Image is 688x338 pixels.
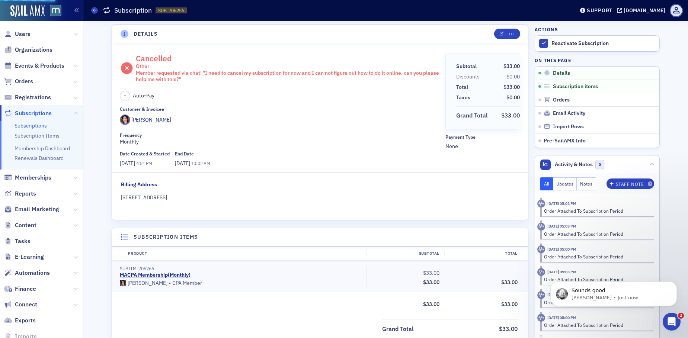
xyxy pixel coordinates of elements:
a: Subscription Items [15,132,60,139]
div: Order Attached To Subscription Period [544,322,649,328]
a: Renewals Dashboard [15,155,64,161]
span: Finance [15,285,36,293]
img: SailAMX [10,5,45,17]
span: $33.00 [503,63,520,70]
div: Activity [537,245,545,253]
span: Details [553,70,570,77]
div: Date Created & Started [120,151,170,157]
img: Profile image for Aidan [21,4,33,16]
button: Gif picker [23,244,29,250]
a: Registrations [4,93,51,102]
time: 7/1/2025 05:03 PM [547,223,576,229]
span: • [169,280,171,287]
button: Home [116,3,131,17]
h1: Subscription [114,6,152,15]
div: Activity [537,314,545,322]
div: Support [587,7,612,14]
a: Membership Dashboard [15,145,70,152]
div: Order Attached To Subscription Period [544,207,649,214]
div: Reactivate Subscription [551,40,656,47]
span: Orders [15,77,33,86]
span: Automations [15,269,50,277]
span: Organizations [15,46,52,54]
div: Frequency [120,132,142,138]
span: Total [456,83,471,91]
span: $33.00 [423,279,439,286]
span: SUB-706256 [158,7,184,14]
div: [DOMAIN_NAME] [624,7,665,14]
textarea: Message… [6,228,143,241]
span: $33.00 [423,301,439,308]
button: [DOMAIN_NAME] [617,8,668,13]
span: Exports [15,316,36,325]
span: None [445,142,520,150]
span: $33.00 [499,325,518,332]
a: Subscriptions [4,109,52,118]
div: End Date [175,151,194,157]
a: Connect [4,300,37,309]
span: [DATE] [175,160,191,167]
span: Memberships [15,174,51,182]
div: Subtotal [456,62,477,70]
a: E-Learning [4,253,44,261]
span: $33.00 [423,270,439,276]
a: Memberships [4,174,51,182]
div: Product [123,251,366,257]
button: Upload attachment [35,244,41,250]
iframe: Intercom live chat [663,313,681,331]
button: Edit [494,29,520,39]
button: go back [5,3,19,17]
div: Total [444,251,522,257]
span: Subscription items [553,83,598,90]
div: Taxes [456,94,470,102]
div: Edit [505,32,515,36]
a: Organizations [4,46,52,54]
span: Import Rows [553,123,584,130]
div: Grand Total [456,111,488,120]
h4: On this page [535,57,660,64]
a: Users [4,30,31,38]
div: Grand Total [382,325,414,334]
div: Total [456,83,468,91]
img: SailAMX [50,5,61,16]
div: Billing Address [121,181,157,189]
span: 10:02 AM [191,160,210,166]
div: Order Attached To Subscription Period [544,231,649,237]
span: Email Activity [553,110,585,117]
div: Activity [537,291,545,299]
span: E-Learning [15,253,44,261]
a: [PERSON_NAME] [120,115,172,125]
span: $33.00 [501,279,518,286]
button: Staff Note [607,178,655,189]
span: Subscriptions [15,109,52,118]
a: Reports [4,190,36,198]
span: Orders [553,97,570,103]
span: Auto-Pay [133,92,154,100]
button: Send a message… [128,241,140,252]
div: [PERSON_NAME] [131,116,171,124]
button: All [540,177,553,190]
h4: Details [134,30,158,38]
span: Taxes [456,94,473,102]
div: Order Attached To Subscription Period [544,253,649,260]
span: Users [15,30,31,38]
button: Notes [577,177,596,190]
a: Finance [4,285,36,293]
time: 3/1/2025 05:00 PM [547,315,576,320]
span: Profile [670,4,683,17]
span: Events & Products [15,62,64,70]
span: Reports [15,190,36,198]
iframe: Intercom notifications message [539,266,688,318]
div: Member requested via chat! "I need to cancel my subscription for now and I can not figure out how... [136,70,441,83]
div: [PERSON_NAME] [128,280,167,287]
button: Emoji picker [12,244,17,250]
span: 2 [678,313,684,319]
span: [DATE] [120,160,136,167]
div: Activity [537,200,545,207]
a: Content [4,221,36,229]
div: [STREET_ADDRESS] [121,194,519,202]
